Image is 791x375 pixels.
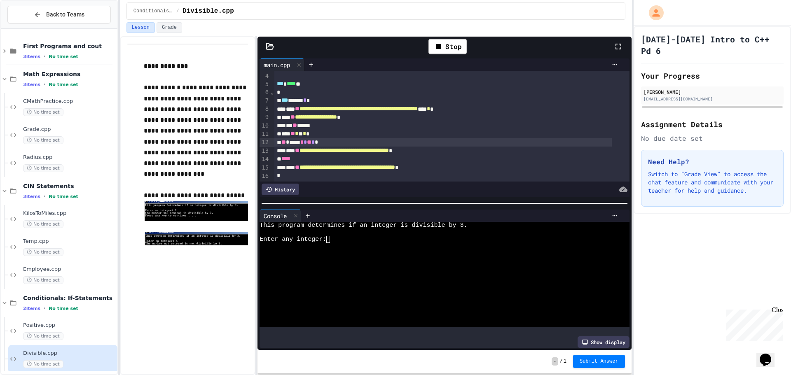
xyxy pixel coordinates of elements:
[260,89,270,97] div: 6
[23,194,40,199] span: 3 items
[23,220,63,228] span: No time set
[260,212,291,220] div: Console
[23,248,63,256] span: No time set
[260,80,270,89] div: 5
[260,105,270,113] div: 8
[560,358,563,365] span: /
[3,3,57,52] div: Chat with us now!Close
[7,6,111,23] button: Back to Teams
[260,236,326,243] span: Enter any integer:
[260,58,304,71] div: main.cpp
[428,39,467,54] div: Stop
[23,42,116,50] span: First Programs and cout
[641,33,784,56] h1: [DATE]-[DATE] Intro to C++ Pd 6
[49,194,78,199] span: No time set
[260,130,270,138] div: 11
[644,88,781,95] div: [PERSON_NAME]
[260,138,270,147] div: 12
[23,98,116,105] span: CMathPractice.cpp
[260,222,467,229] span: This program determines if an integer is divisible by 3.
[641,70,784,82] h2: Your Progress
[641,133,784,143] div: No due date set
[260,155,270,163] div: 14
[260,122,270,130] div: 10
[23,294,116,302] span: Conditionals: If-Statements
[23,350,116,357] span: Divisible.cpp
[23,164,63,172] span: No time set
[644,96,781,102] div: [EMAIL_ADDRESS][DOMAIN_NAME]
[23,70,116,78] span: Math Expressions
[23,360,63,368] span: No time set
[176,8,179,14] span: /
[44,53,45,60] span: •
[23,182,116,190] span: CIN Statements
[49,306,78,311] span: No time set
[648,170,777,195] p: Switch to "Grade View" to access the chat feature and communicate with your teacher for help and ...
[262,184,299,195] div: History
[23,276,63,284] span: No time set
[260,210,301,222] div: Console
[640,3,666,22] div: My Account
[260,172,270,180] div: 16
[564,358,566,365] span: 1
[49,54,78,59] span: No time set
[44,305,45,312] span: •
[552,357,558,366] span: -
[260,147,270,155] div: 13
[133,8,173,14] span: Conditionals: If-Statements
[573,355,625,368] button: Submit Answer
[23,322,116,329] span: Positive.cpp
[23,306,40,311] span: 2 items
[641,119,784,130] h2: Assignment Details
[580,358,618,365] span: Submit Answer
[49,82,78,87] span: No time set
[46,10,84,19] span: Back to Teams
[183,6,234,16] span: Divisible.cpp
[578,336,630,348] div: Show display
[23,266,116,273] span: Employee.cpp
[23,210,116,217] span: KilosToMiles.cpp
[157,22,182,33] button: Grade
[44,81,45,88] span: •
[260,113,270,121] div: 9
[23,332,63,340] span: No time set
[126,22,155,33] button: Lesson
[23,154,116,161] span: Radius.cpp
[23,108,63,116] span: No time set
[23,136,63,144] span: No time set
[260,164,270,172] div: 15
[23,54,40,59] span: 3 items
[270,89,274,95] span: Fold line
[23,126,116,133] span: Grade.cpp
[723,306,783,341] iframe: chat widget
[44,193,45,200] span: •
[23,238,116,245] span: Temp.cpp
[260,72,270,80] div: 4
[756,342,783,367] iframe: chat widget
[23,82,40,87] span: 3 items
[260,97,270,105] div: 7
[648,157,777,167] h3: Need Help?
[260,61,294,69] div: main.cpp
